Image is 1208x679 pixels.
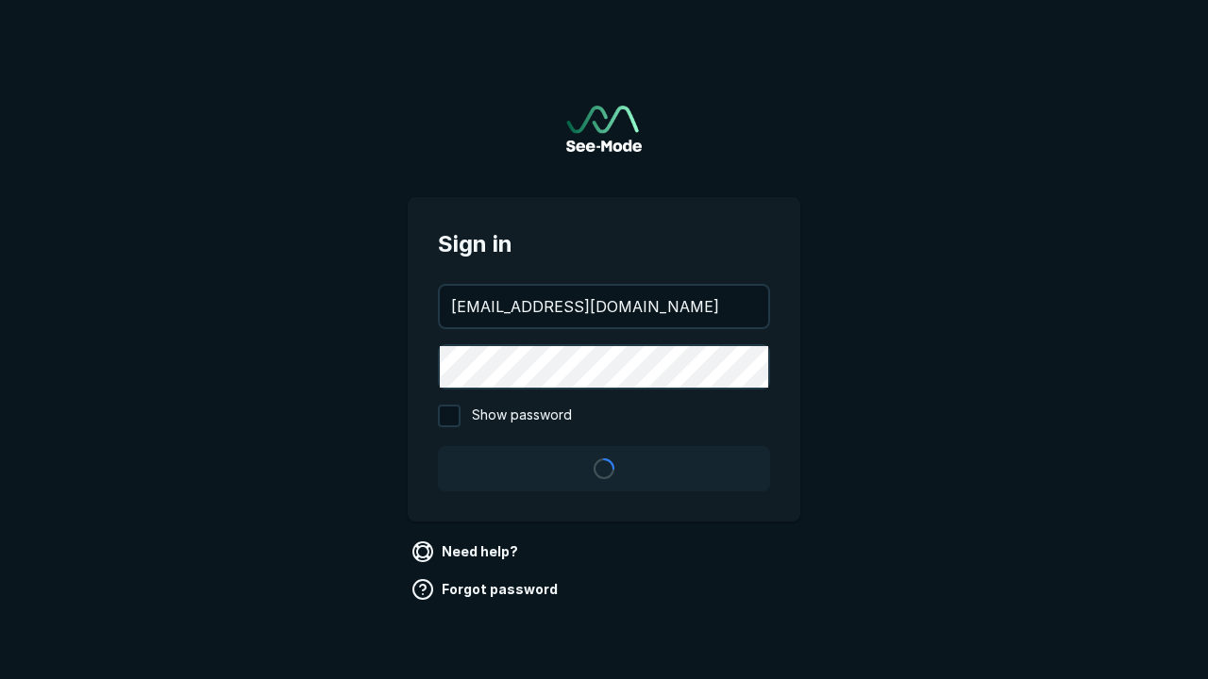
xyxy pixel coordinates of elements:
a: Go to sign in [566,106,642,152]
span: Sign in [438,227,770,261]
a: Forgot password [408,574,565,604]
span: Show password [472,405,572,427]
img: See-Mode Logo [566,106,642,152]
a: Need help? [408,537,526,567]
input: your@email.com [440,286,768,327]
